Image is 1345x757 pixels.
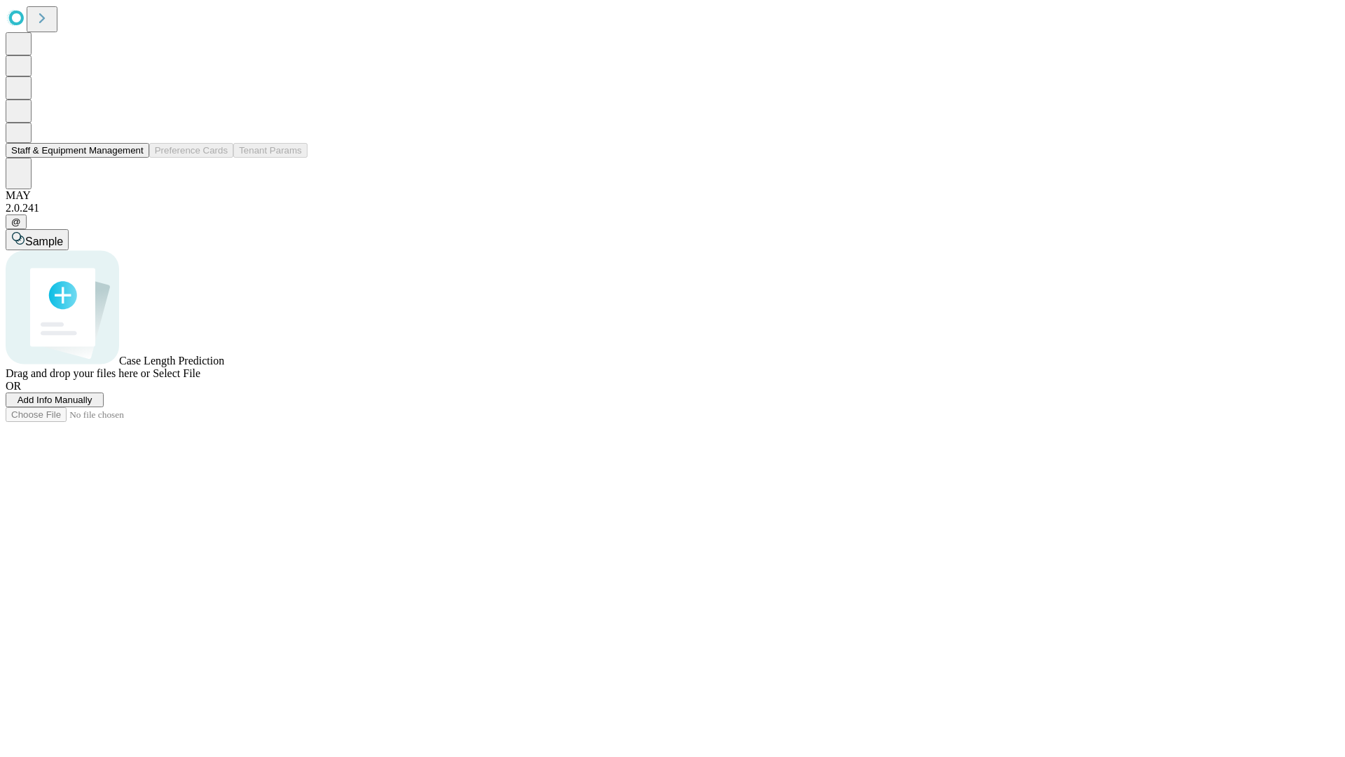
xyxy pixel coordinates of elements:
div: 2.0.241 [6,202,1339,214]
button: Tenant Params [233,143,308,158]
button: Staff & Equipment Management [6,143,149,158]
span: Add Info Manually [18,395,92,405]
span: Case Length Prediction [119,355,224,367]
button: Preference Cards [149,143,233,158]
button: Add Info Manually [6,393,104,407]
span: Drag and drop your files here or [6,367,150,379]
span: Select File [153,367,200,379]
span: Sample [25,236,63,247]
div: MAY [6,189,1339,202]
span: OR [6,380,21,392]
button: @ [6,214,27,229]
span: @ [11,217,21,227]
button: Sample [6,229,69,250]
